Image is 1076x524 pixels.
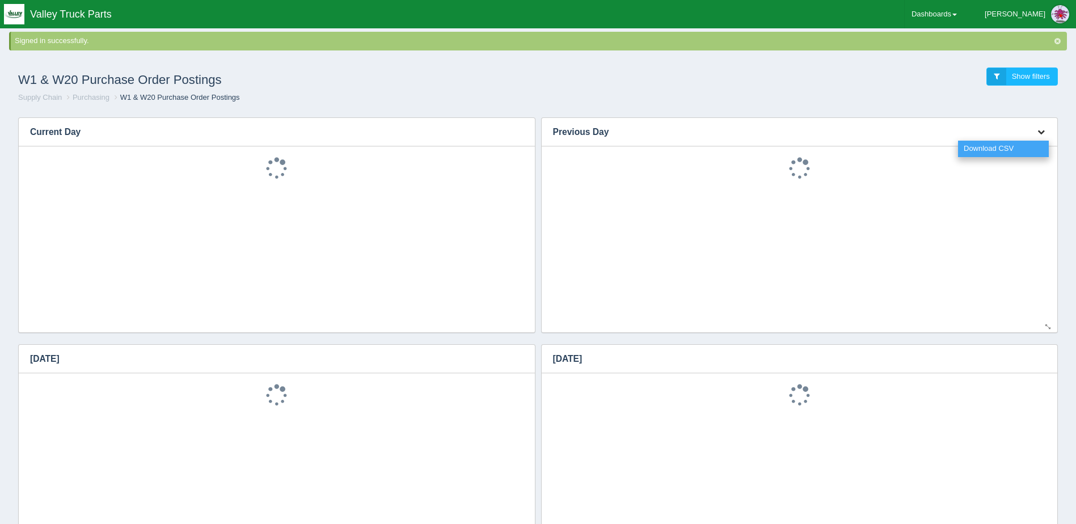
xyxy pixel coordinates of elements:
[19,345,518,373] h3: [DATE]
[15,36,1065,47] div: Signed in successfully.
[4,4,24,24] img: q1blfpkbivjhsugxdrfq.png
[1012,72,1050,81] span: Show filters
[19,118,518,146] h3: Current Day
[73,93,109,102] a: Purchasing
[542,118,1023,146] h3: Previous Day
[18,67,538,92] h1: W1 & W20 Purchase Order Postings
[985,3,1045,26] div: [PERSON_NAME]
[30,9,112,20] span: Valley Truck Parts
[112,92,240,103] li: W1 & W20 Purchase Order Postings
[986,67,1058,86] a: Show filters
[1051,5,1069,23] img: Profile Picture
[958,141,1049,157] a: Download CSV
[542,345,1041,373] h3: [DATE]
[18,93,62,102] a: Supply Chain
